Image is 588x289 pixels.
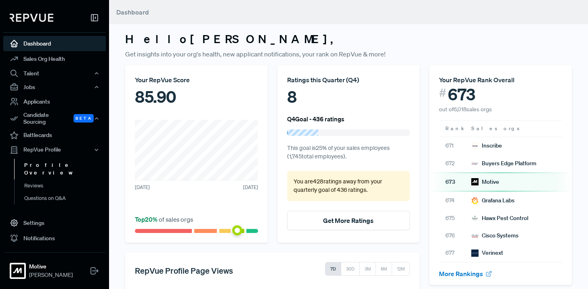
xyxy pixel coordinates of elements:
button: 12M [392,262,410,276]
div: Verinext [471,249,503,257]
div: Your RepVue Score [135,75,258,85]
span: # [439,85,446,101]
strong: Motive [29,262,73,271]
p: This goal is 25 % of your sales employees ( 1,745 total employees). [287,144,410,161]
a: Notifications [3,231,106,246]
a: Profile Overview [14,159,117,179]
button: Candidate Sourcing Beta [3,109,106,128]
div: Hawx Pest Control [471,214,528,222]
a: More Rankings [439,270,492,278]
a: Sales Org Health [3,51,106,67]
p: You are 428 ratings away from your quarterly goal of 436 ratings . [294,177,404,195]
img: Cisco Systems [471,232,479,239]
span: of sales orgs [135,215,193,223]
a: Battlecards [3,128,106,143]
a: Settings [3,215,106,231]
span: [DATE] [243,184,258,191]
div: Inscribe [471,141,502,150]
img: RepVue [10,14,53,22]
span: 674 [445,196,465,205]
img: Motive [11,264,24,277]
span: Sales orgs [471,125,521,132]
button: Jobs [3,80,106,94]
div: 85.90 [135,85,258,109]
img: Verinext [471,249,479,257]
button: Talent [3,67,106,80]
h6: Q4 Goal - 436 ratings [287,115,344,123]
a: Applicants [3,94,106,109]
span: 671 [445,141,465,150]
span: 673 [448,85,475,104]
div: Cisco Systems [471,231,519,240]
span: [DATE] [135,184,150,191]
span: Dashboard [116,8,149,16]
div: Grafana Labs [471,196,514,205]
div: Ratings this Quarter ( Q4 ) [287,75,410,85]
button: 3M [359,262,376,276]
button: 30D [341,262,360,276]
span: 672 [445,159,465,168]
span: Your RepVue Rank Overall [439,76,514,84]
span: 677 [445,249,465,257]
a: Dashboard [3,36,106,51]
span: Top 20 % [135,215,159,223]
button: 6M [376,262,392,276]
img: Grafana Labs [471,197,479,204]
div: Candidate Sourcing [3,109,106,128]
button: Get More Ratings [287,211,410,230]
a: MotiveMotive[PERSON_NAME] [3,252,106,283]
button: 7D [325,262,341,276]
span: 676 [445,231,465,240]
span: 673 [445,178,465,186]
span: out of 6,018 sales orgs [439,106,492,113]
span: Beta [73,114,94,123]
div: Motive [471,178,499,186]
img: Hawx Pest Control [471,214,479,222]
span: Rank [445,125,465,132]
img: Motive [471,178,479,185]
h5: RepVue Profile Page Views [135,266,233,275]
div: 8 [287,85,410,109]
button: RepVue Profile [3,143,106,157]
a: Reviews [14,179,117,192]
p: Get insights into your org's health, new applicant notifications, your rank on RepVue & more! [125,49,572,59]
div: Buyers Edge Platform [471,159,536,168]
img: Inscribe [471,142,479,150]
span: [PERSON_NAME] [29,271,73,279]
h3: Hello [PERSON_NAME] , [125,32,572,46]
img: Buyers Edge Platform [471,160,479,167]
a: Questions on Q&A [14,192,117,205]
span: 675 [445,214,465,222]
